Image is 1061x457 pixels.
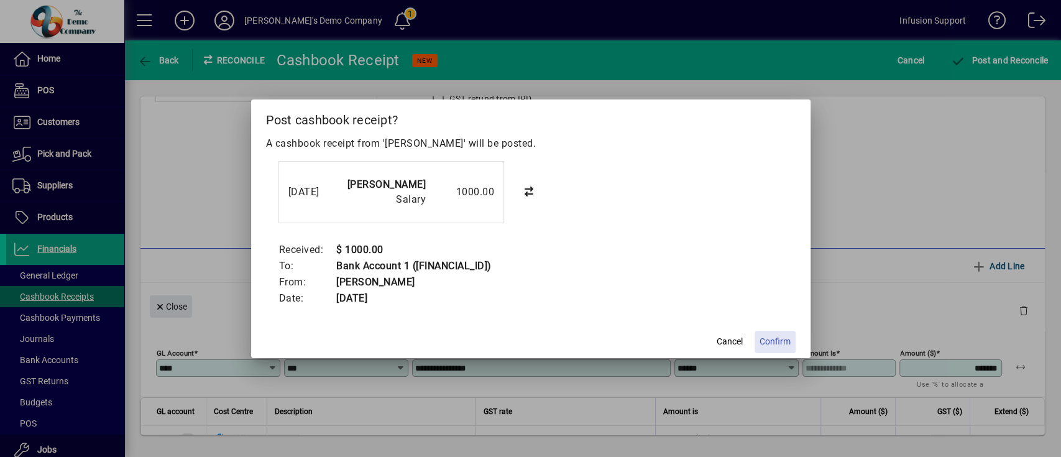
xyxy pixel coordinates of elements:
[251,99,811,136] h2: Post cashbook receipt?
[336,258,492,274] td: Bank Account 1 ([FINANCIAL_ID])
[336,242,492,258] td: $ 1000.00
[396,193,426,205] span: Salary
[717,335,743,348] span: Cancel
[266,136,796,151] p: A cashbook receipt from '[PERSON_NAME]' will be posted.
[432,185,494,200] div: 1000.00
[336,274,492,290] td: [PERSON_NAME]
[278,274,336,290] td: From:
[760,335,791,348] span: Confirm
[278,258,336,274] td: To:
[288,185,338,200] div: [DATE]
[278,290,336,307] td: Date:
[347,178,426,190] strong: [PERSON_NAME]
[710,331,750,353] button: Cancel
[278,242,336,258] td: Received:
[336,290,492,307] td: [DATE]
[755,331,796,353] button: Confirm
